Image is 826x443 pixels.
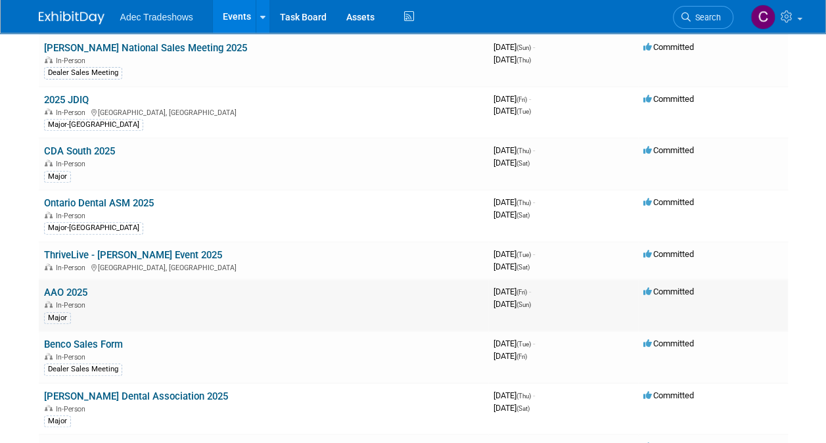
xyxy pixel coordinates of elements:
img: In-Person Event [45,160,53,166]
span: In-Person [56,264,89,272]
span: In-Person [56,353,89,361]
span: (Tue) [516,340,531,348]
img: In-Person Event [45,212,53,218]
span: - [533,249,535,259]
span: Committed [643,390,694,400]
div: Dealer Sales Meeting [44,67,122,79]
img: In-Person Event [45,353,53,360]
img: Carol Schmidlin [750,5,775,30]
a: ThriveLive - [PERSON_NAME] Event 2025 [44,249,222,261]
span: - [533,197,535,207]
span: [DATE] [493,145,535,155]
span: [DATE] [493,94,531,104]
span: (Sat) [516,405,530,412]
span: (Fri) [516,289,527,296]
a: AAO 2025 [44,287,87,298]
a: 2025 JDIQ [44,94,89,106]
span: (Thu) [516,392,531,400]
img: In-Person Event [45,301,53,308]
div: Major [44,312,71,324]
span: [DATE] [493,351,527,361]
a: Search [673,6,733,29]
span: [DATE] [493,249,535,259]
span: [DATE] [493,210,530,220]
span: - [529,287,531,296]
span: [DATE] [493,390,535,400]
span: (Sun) [516,44,531,51]
span: Committed [643,145,694,155]
span: [DATE] [493,299,531,309]
span: (Sun) [516,301,531,308]
a: [PERSON_NAME] Dental Association 2025 [44,390,228,402]
span: [DATE] [493,197,535,207]
span: (Sat) [516,264,530,271]
span: - [533,390,535,400]
span: (Thu) [516,199,531,206]
span: [DATE] [493,42,535,52]
span: [DATE] [493,158,530,168]
div: Major [44,415,71,427]
span: [DATE] [493,338,535,348]
span: In-Person [56,108,89,117]
span: [DATE] [493,287,531,296]
span: [DATE] [493,106,531,116]
span: Adec Tradeshows [120,12,193,22]
span: Committed [643,338,694,348]
span: [DATE] [493,55,531,64]
span: Committed [643,287,694,296]
a: CDA South 2025 [44,145,115,157]
span: In-Person [56,405,89,413]
span: Committed [643,42,694,52]
a: Benco Sales Form [44,338,123,350]
span: In-Person [56,160,89,168]
span: - [533,145,535,155]
span: In-Person [56,212,89,220]
span: - [533,338,535,348]
span: (Tue) [516,108,531,115]
span: [DATE] [493,403,530,413]
div: [GEOGRAPHIC_DATA], [GEOGRAPHIC_DATA] [44,262,483,272]
span: In-Person [56,57,89,65]
span: (Fri) [516,96,527,103]
img: In-Person Event [45,405,53,411]
img: In-Person Event [45,57,53,63]
span: Search [691,12,721,22]
span: (Sat) [516,160,530,167]
img: ExhibitDay [39,11,104,24]
span: - [529,94,531,104]
span: (Thu) [516,57,531,64]
span: Committed [643,197,694,207]
div: Dealer Sales Meeting [44,363,122,375]
div: Major-[GEOGRAPHIC_DATA] [44,222,143,234]
img: In-Person Event [45,108,53,115]
span: Committed [643,249,694,259]
span: (Thu) [516,147,531,154]
span: (Tue) [516,251,531,258]
span: [DATE] [493,262,530,271]
img: In-Person Event [45,264,53,270]
div: [GEOGRAPHIC_DATA], [GEOGRAPHIC_DATA] [44,106,483,117]
span: (Fri) [516,353,527,360]
a: Ontario Dental ASM 2025 [44,197,154,209]
span: (Sat) [516,212,530,219]
div: Major-[GEOGRAPHIC_DATA] [44,119,143,131]
span: Committed [643,94,694,104]
span: In-Person [56,301,89,310]
a: [PERSON_NAME] National Sales Meeting 2025 [44,42,247,54]
div: Major [44,171,71,183]
span: - [533,42,535,52]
